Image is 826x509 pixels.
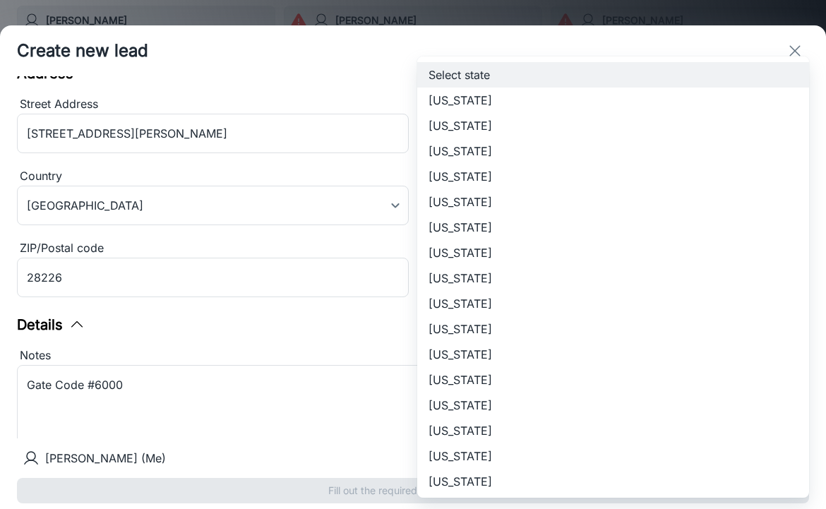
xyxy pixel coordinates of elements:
li: [US_STATE] [417,469,809,494]
li: [US_STATE] [417,164,809,189]
li: [US_STATE] [417,240,809,265]
li: [US_STATE] [417,88,809,113]
li: [US_STATE] [417,113,809,138]
li: [US_STATE] [417,291,809,316]
li: [US_STATE] [417,393,809,418]
li: [US_STATE] [417,189,809,215]
li: [US_STATE] [417,418,809,443]
li: Select state [417,62,809,88]
li: [US_STATE] [417,138,809,164]
li: [US_STATE] [417,316,809,342]
li: [US_STATE] [417,342,809,367]
li: [US_STATE] [417,443,809,469]
li: [US_STATE] [417,215,809,240]
li: [US_STATE] [417,265,809,291]
li: [US_STATE] [417,367,809,393]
